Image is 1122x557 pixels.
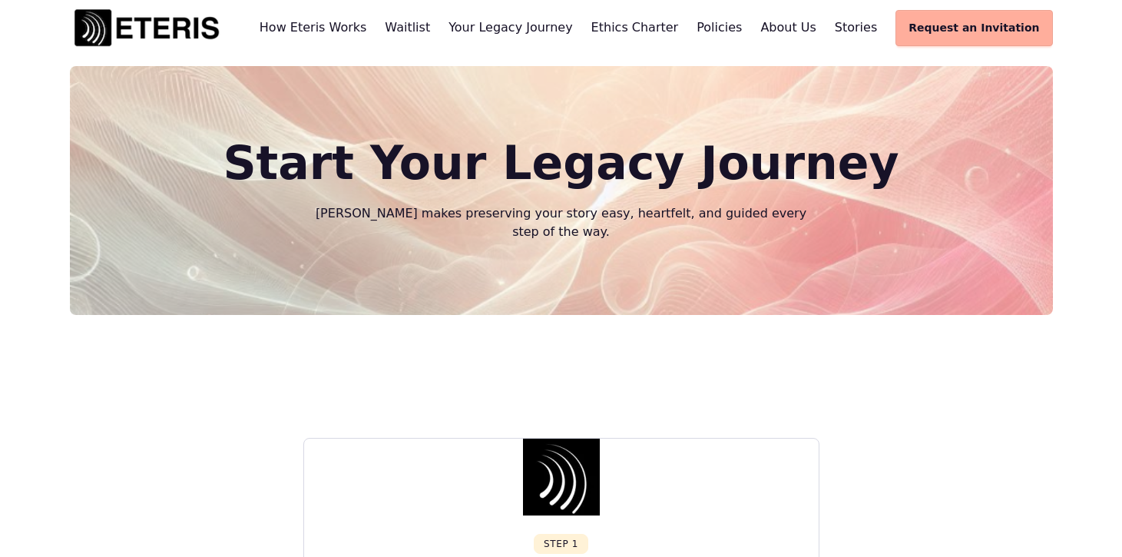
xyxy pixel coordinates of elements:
[835,20,877,35] a: Eteris Stories
[760,20,816,35] span: About Us
[307,204,816,241] p: [PERSON_NAME] makes preserving your story easy, heartfelt, and guided every step of the way.
[591,20,679,35] a: Eteris Technology and Ethics Council
[151,140,971,186] h1: Start Your Legacy Journey
[448,20,572,35] span: Your Legacy Journey
[895,10,1052,46] a: Request Invitation to Join Eteris Waitlist
[544,538,578,550] span: Step 1
[448,20,572,35] a: Eteris Life Legacy Journey
[697,20,742,35] span: Policies
[260,20,367,35] a: How Eteris Life Works
[835,20,877,35] span: Stories
[385,20,430,35] a: Eteris Life Waitlist
[697,20,742,35] a: Eteris Life Policies
[385,20,430,35] span: Waitlist
[760,20,816,35] a: Read About Eteris Life
[260,20,367,35] span: How Eteris Works
[523,439,600,516] img: Eteris Life Step 1 - Begin your Journey
[70,5,223,51] img: Eteris Logo
[591,20,679,35] span: Ethics Charter
[909,20,1039,36] span: Request an Invitation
